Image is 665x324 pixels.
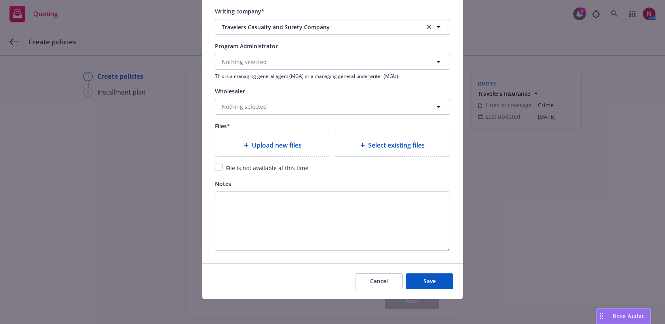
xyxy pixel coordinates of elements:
[252,140,302,150] span: Upload new files
[597,309,606,324] div: Drag to move
[424,22,434,32] a: clear selection
[222,23,412,31] span: Travelers Casualty and Surety Company
[613,313,644,319] span: Nova Assist
[596,308,651,324] button: Nova Assist
[226,164,308,172] span: File is not available at this time
[215,73,450,80] span: This is a managing general agent (MGA) or a managing general underwriter (MGU).
[222,102,267,111] span: Nothing selected
[215,54,450,70] button: Nothing selected
[215,8,264,15] span: Writing company*
[335,134,450,157] div: Select existing files
[215,134,330,157] div: Upload new files
[215,180,231,188] span: Notes
[215,99,450,115] button: Nothing selected
[215,42,278,50] span: Program Administrator
[368,140,425,150] span: Select existing files
[355,273,403,289] button: Cancel
[370,277,388,285] span: Cancel
[215,122,230,130] span: Files*
[406,273,453,289] button: Save
[424,277,436,285] span: Save
[215,19,450,35] button: Travelers Casualty and Surety Companyclear selection
[222,58,267,66] span: Nothing selected
[215,87,245,95] span: Wholesaler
